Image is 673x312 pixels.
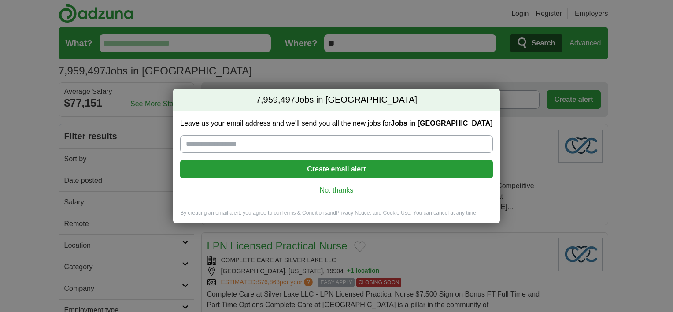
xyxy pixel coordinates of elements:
button: Create email alert [180,160,492,178]
strong: Jobs in [GEOGRAPHIC_DATA] [391,119,492,127]
a: Privacy Notice [336,210,370,216]
a: No, thanks [187,186,485,195]
span: 7,959,497 [256,94,295,106]
a: Terms & Conditions [281,210,327,216]
h2: Jobs in [GEOGRAPHIC_DATA] [173,89,499,111]
label: Leave us your email address and we'll send you all the new jobs for [180,119,492,128]
div: By creating an email alert, you agree to our and , and Cookie Use. You can cancel at any time. [173,209,499,224]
